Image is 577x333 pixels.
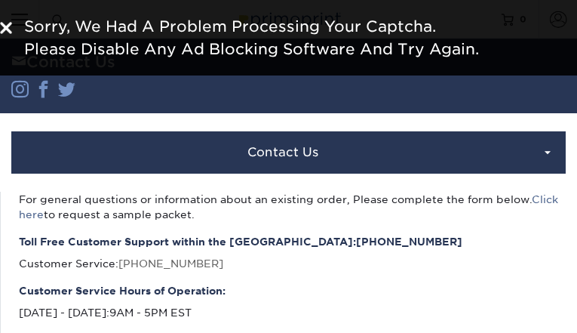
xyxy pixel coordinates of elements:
span: Sorry, We Had A Problem Processing Your Captcha. Please Disable Any Ad Blocking Software And Try ... [24,17,479,58]
span: [DATE] - [DATE]: [19,307,109,319]
p: Customer Service: [19,234,559,271]
p: For general questions or information about an existing order, Please complete the form below. to ... [19,192,559,223]
p: 9AM - 5PM EST [19,283,559,320]
a: [PHONE_NUMBER] [356,236,462,248]
strong: Toll Free Customer Support within the [GEOGRAPHIC_DATA]: [19,234,559,249]
a: Contact Us [11,131,566,174]
a: [PHONE_NUMBER] [118,257,223,270]
strong: Customer Service Hours of Operation: [19,283,559,298]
